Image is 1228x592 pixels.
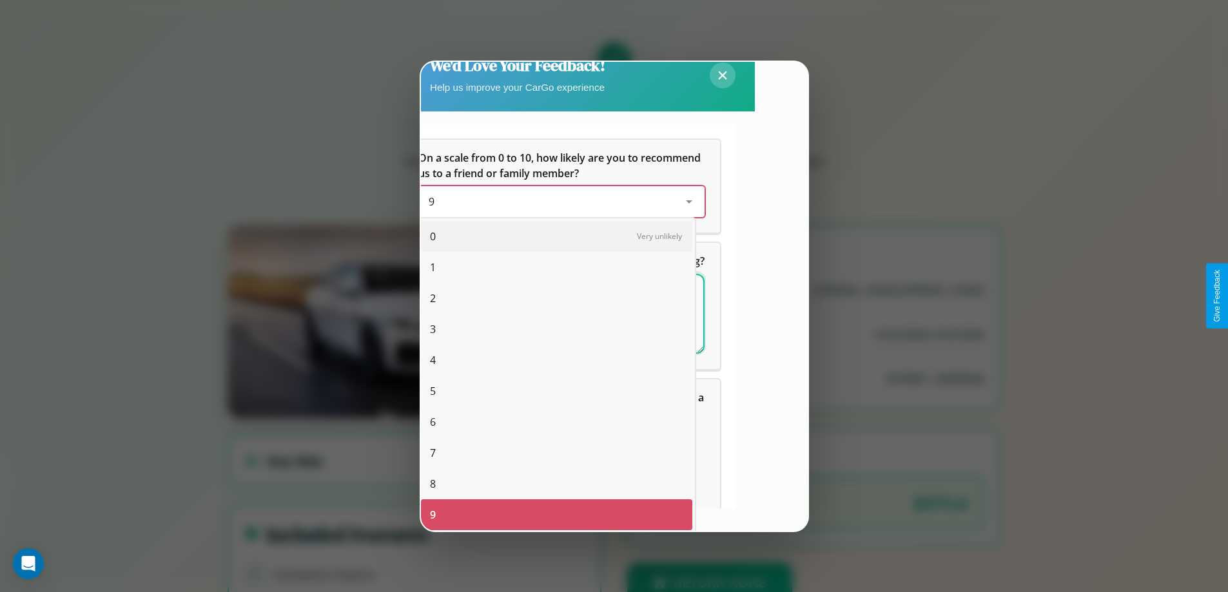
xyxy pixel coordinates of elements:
div: 1 [421,252,692,283]
span: What can we do to make your experience more satisfying? [418,254,705,268]
h2: We'd Love Your Feedback! [430,55,605,76]
div: On a scale from 0 to 10, how likely are you to recommend us to a friend or family member? [418,186,705,217]
span: On a scale from 0 to 10, how likely are you to recommend us to a friend or family member? [418,151,703,180]
div: Open Intercom Messenger [13,548,44,579]
span: 3 [430,321,436,337]
span: Very unlikely [637,231,682,242]
div: 2 [421,283,692,314]
div: 6 [421,406,692,437]
div: 8 [421,468,692,499]
div: 0 [421,221,692,252]
span: 9 [429,195,434,209]
div: 4 [421,345,692,376]
div: Give Feedback [1213,270,1222,322]
span: 4 [430,352,436,368]
span: 1 [430,260,436,275]
span: 9 [430,507,436,522]
span: 2 [430,291,436,306]
div: 3 [421,314,692,345]
div: 5 [421,376,692,406]
span: 6 [430,414,436,430]
div: 9 [421,499,692,530]
span: 5 [430,383,436,399]
h5: On a scale from 0 to 10, how likely are you to recommend us to a friend or family member? [418,150,705,181]
span: 0 [430,229,436,244]
div: 7 [421,437,692,468]
span: 8 [430,476,436,492]
span: 7 [430,445,436,461]
p: Help us improve your CarGo experience [430,79,605,96]
div: 10 [421,530,692,561]
div: On a scale from 0 to 10, how likely are you to recommend us to a friend or family member? [403,140,720,233]
span: Which of the following features do you value the most in a vehicle? [418,390,707,420]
